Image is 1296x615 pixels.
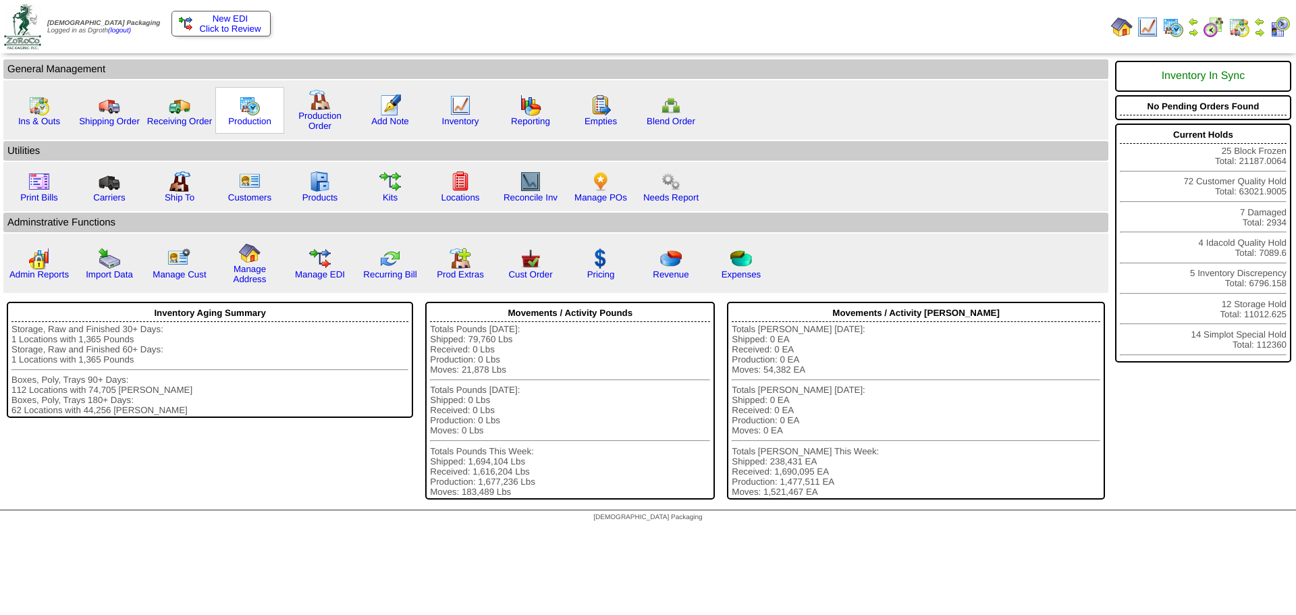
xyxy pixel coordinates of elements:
span: Logged in as Dgroth [47,20,160,34]
img: prodextras.gif [450,248,471,269]
a: Admin Reports [9,269,69,279]
img: customers.gif [239,171,261,192]
td: Utilities [3,141,1108,161]
img: arrowleft.gif [1188,16,1199,27]
div: Totals [PERSON_NAME] [DATE]: Shipped: 0 EA Received: 0 EA Production: 0 EA Moves: 54,382 EA Total... [732,324,1100,497]
a: Kits [383,192,398,203]
div: Current Holds [1120,126,1287,144]
img: truck2.gif [169,95,190,116]
div: Storage, Raw and Finished 30+ Days: 1 Locations with 1,365 Pounds Storage, Raw and Finished 60+ D... [11,324,408,415]
td: Adminstrative Functions [3,213,1108,232]
img: calendarinout.gif [28,95,50,116]
img: truck.gif [99,95,120,116]
a: Customers [228,192,271,203]
a: Prod Extras [437,269,484,279]
a: Carriers [93,192,125,203]
img: arrowright.gif [1254,27,1265,38]
img: factory2.gif [169,171,190,192]
img: workflow.gif [379,171,401,192]
a: Production [228,116,271,126]
img: home.gif [1111,16,1133,38]
a: (logout) [108,27,131,34]
a: Shipping Order [79,116,140,126]
img: calendarprod.gif [1162,16,1184,38]
div: Inventory In Sync [1120,63,1287,89]
a: Receiving Order [147,116,212,126]
img: home.gif [239,242,261,264]
span: [DEMOGRAPHIC_DATA] Packaging [593,514,702,521]
img: arrowright.gif [1188,27,1199,38]
img: calendarcustomer.gif [1269,16,1291,38]
img: reconcile.gif [379,248,401,269]
img: line_graph.gif [450,95,471,116]
img: cabinet.gif [309,171,331,192]
div: No Pending Orders Found [1120,98,1287,115]
img: cust_order.png [520,248,541,269]
a: Import Data [86,269,133,279]
div: Inventory Aging Summary [11,304,408,322]
img: zoroco-logo-small.webp [4,4,41,49]
a: Cust Order [508,269,552,279]
a: Production Order [298,111,342,131]
a: Needs Report [643,192,699,203]
img: po.png [590,171,612,192]
img: arrowleft.gif [1254,16,1265,27]
img: calendarprod.gif [239,95,261,116]
a: Add Note [371,116,409,126]
a: New EDI Click to Review [179,14,263,34]
img: truck3.gif [99,171,120,192]
a: Blend Order [647,116,695,126]
img: workorder.gif [590,95,612,116]
a: Locations [441,192,479,203]
a: Empties [585,116,617,126]
a: Manage EDI [295,269,345,279]
a: Print Bills [20,192,58,203]
div: Movements / Activity [PERSON_NAME] [732,304,1100,322]
td: General Management [3,59,1108,79]
a: Products [302,192,338,203]
img: graph2.png [28,248,50,269]
img: invoice2.gif [28,171,50,192]
div: Totals Pounds [DATE]: Shipped: 79,760 Lbs Received: 0 Lbs Production: 0 Lbs Moves: 21,878 Lbs Tot... [430,324,710,497]
span: New EDI [213,14,248,24]
img: edi.gif [309,248,331,269]
img: import.gif [99,248,120,269]
img: line_graph.gif [1137,16,1158,38]
a: Manage Address [234,264,267,284]
a: Manage POs [574,192,627,203]
a: Ins & Outs [18,116,60,126]
img: ediSmall.gif [179,17,192,30]
img: workflow.png [660,171,682,192]
img: graph.gif [520,95,541,116]
div: Movements / Activity Pounds [430,304,710,322]
a: Revenue [653,269,688,279]
a: Ship To [165,192,194,203]
img: network.png [660,95,682,116]
a: Reporting [511,116,550,126]
a: Manage Cust [153,269,206,279]
img: dollar.gif [590,248,612,269]
a: Recurring Bill [363,269,416,279]
span: Click to Review [179,24,263,34]
a: Expenses [722,269,761,279]
a: Pricing [587,269,615,279]
a: Inventory [442,116,479,126]
img: locations.gif [450,171,471,192]
img: line_graph2.gif [520,171,541,192]
img: pie_chart2.png [730,248,752,269]
img: factory.gif [309,89,331,111]
img: managecust.png [167,248,192,269]
div: 25 Block Frozen Total: 21187.0064 72 Customer Quality Hold Total: 63021.9005 7 Damaged Total: 293... [1115,124,1291,363]
span: [DEMOGRAPHIC_DATA] Packaging [47,20,160,27]
a: Reconcile Inv [504,192,558,203]
img: calendarblend.gif [1203,16,1224,38]
img: orders.gif [379,95,401,116]
img: pie_chart.png [660,248,682,269]
img: calendarinout.gif [1228,16,1250,38]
